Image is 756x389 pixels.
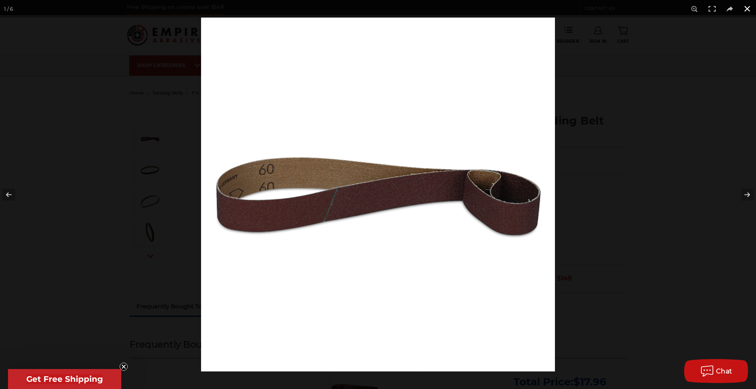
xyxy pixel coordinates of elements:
button: Chat [684,359,748,383]
img: 1_x_42_Aluminum_Oxide_Sanding_Belt_-1__11917.1704488442.jpg [201,18,555,371]
button: Close teaser [120,363,128,371]
span: Get Free Shipping [26,374,103,384]
div: Get Free ShippingClose teaser [8,369,121,389]
button: Next (arrow right) [728,175,756,215]
span: Chat [716,367,732,375]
